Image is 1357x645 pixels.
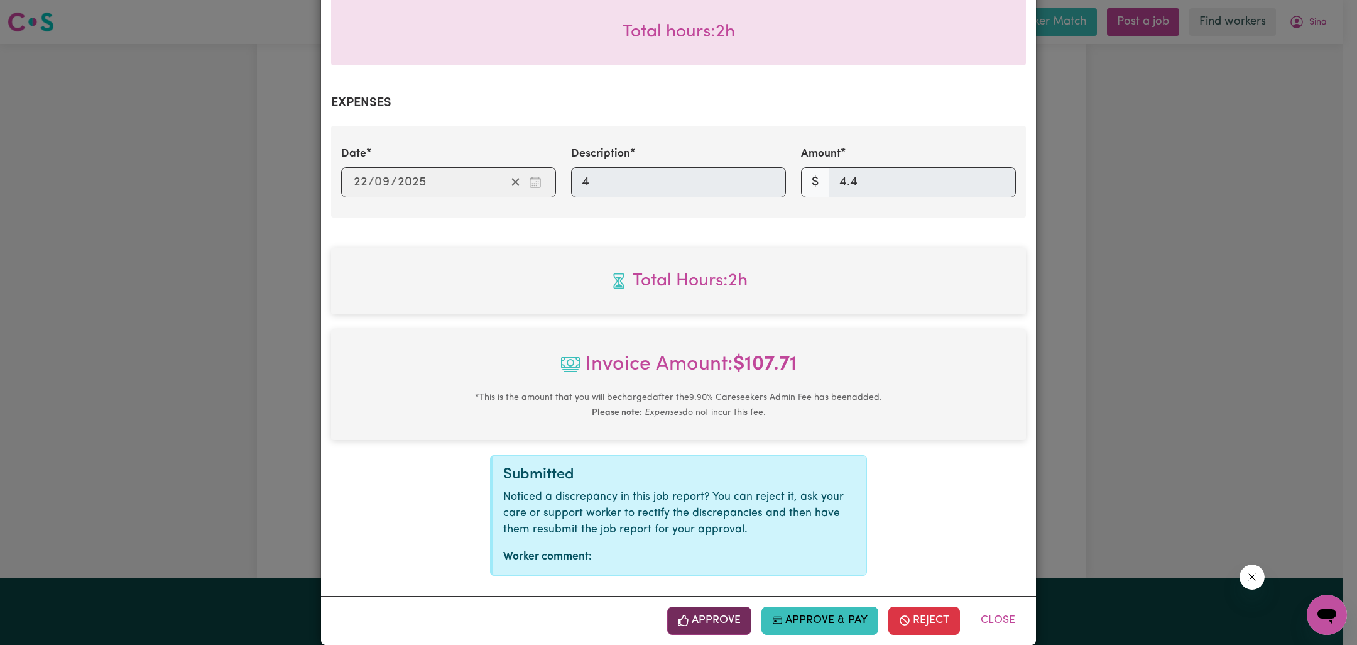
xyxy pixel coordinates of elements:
[592,408,642,417] b: Please note:
[801,146,841,162] label: Amount
[374,176,382,189] span: 0
[970,607,1026,634] button: Close
[801,167,829,197] span: $
[375,173,391,192] input: --
[397,173,427,192] input: ----
[1240,565,1265,590] iframe: Close message
[341,268,1016,294] span: Total hours worked: 2 hours
[8,9,76,19] span: Need any help?
[368,175,374,189] span: /
[391,175,397,189] span: /
[667,607,751,634] button: Approve
[1307,595,1347,635] iframe: Button to launch messaging window
[645,408,682,417] u: Expenses
[623,23,735,41] span: Total hours worked: 2 hours
[506,173,525,192] button: Clear date
[353,173,368,192] input: --
[341,146,366,162] label: Date
[733,355,797,375] b: $ 107.71
[571,146,630,162] label: Description
[503,551,592,562] strong: Worker comment:
[525,173,545,192] button: Enter the date of expense
[475,393,882,417] small: This is the amount that you will be charged after the 9.90 % Careseekers Admin Fee has been added...
[888,607,960,634] button: Reject
[761,607,879,634] button: Approve & Pay
[503,489,856,539] p: Noticed a discrepancy in this job report? You can reject it, ask your care or support worker to r...
[503,467,574,482] span: Submitted
[341,350,1016,390] span: Invoice Amount:
[331,96,1026,111] h2: Expenses
[571,167,786,197] input: 4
